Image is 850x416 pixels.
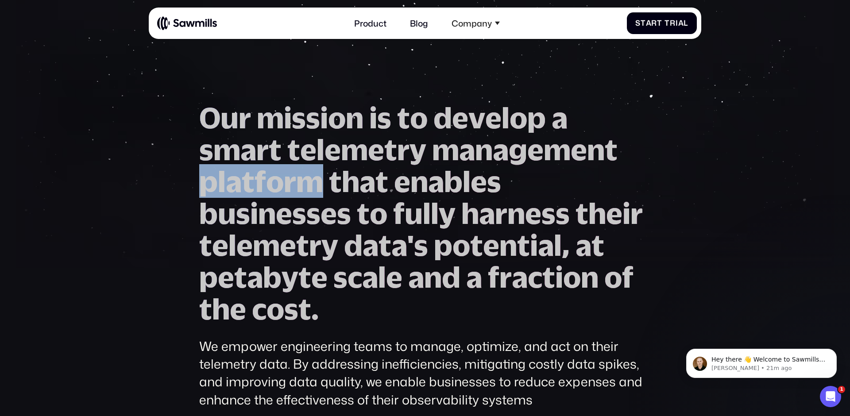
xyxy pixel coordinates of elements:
[258,197,276,229] span: n
[212,229,228,261] span: e
[296,165,323,197] span: m
[483,229,499,261] span: e
[470,229,483,261] span: t
[199,197,218,229] span: b
[622,197,630,229] span: i
[673,330,850,392] iframe: Intercom notifications message
[410,165,428,197] span: n
[622,261,634,293] span: f
[641,19,646,27] span: t
[333,261,348,293] span: s
[239,101,251,133] span: r
[263,261,282,293] span: b
[363,229,379,261] span: a
[370,197,387,229] span: o
[461,197,479,229] span: h
[348,12,393,35] a: Product
[212,293,230,324] span: h
[452,229,470,261] span: o
[530,229,538,261] span: i
[431,197,439,229] span: l
[218,261,234,293] span: e
[298,293,311,324] span: t
[230,293,246,324] span: e
[218,165,226,197] span: l
[439,197,456,229] span: y
[397,133,410,165] span: r
[538,229,554,261] span: a
[377,101,391,133] span: s
[410,101,428,133] span: o
[218,197,236,229] span: u
[257,101,284,133] span: m
[199,337,651,408] div: We empower engineering teams to manage, optimize, and act on their telemetry data. By addressing ...
[284,101,292,133] span: i
[292,197,306,229] span: s
[587,133,605,165] span: n
[433,101,452,133] span: d
[678,19,684,27] span: a
[342,165,359,197] span: h
[495,197,507,229] span: r
[391,229,407,261] span: a
[604,261,622,293] span: o
[328,101,346,133] span: o
[627,12,697,34] a: StartTrial
[292,101,306,133] span: s
[213,133,240,165] span: m
[838,386,845,393] span: 1
[487,165,501,197] span: s
[527,133,544,165] span: e
[434,229,452,261] span: p
[407,229,414,261] span: '
[199,165,218,197] span: p
[256,133,269,165] span: r
[284,165,296,197] span: r
[466,261,482,293] span: a
[452,101,468,133] span: e
[423,197,431,229] span: l
[344,229,363,261] span: d
[220,101,239,133] span: u
[471,165,487,197] span: e
[507,197,525,229] span: n
[375,165,388,197] span: t
[236,197,250,229] span: s
[359,165,375,197] span: a
[408,261,424,293] span: a
[605,133,618,165] span: t
[325,133,341,165] span: e
[384,133,397,165] span: t
[255,165,266,197] span: f
[362,261,378,293] span: a
[357,197,370,229] span: t
[499,229,517,261] span: n
[493,133,509,165] span: a
[378,261,386,293] span: l
[199,133,213,165] span: s
[510,101,527,133] span: o
[606,197,622,229] span: e
[555,261,563,293] span: i
[485,101,502,133] span: e
[541,197,556,229] span: s
[525,197,541,229] span: e
[242,165,255,197] span: t
[488,261,499,293] span: f
[676,19,678,27] span: i
[393,197,405,229] span: f
[527,101,546,133] span: p
[269,133,282,165] span: t
[320,101,328,133] span: i
[591,229,604,261] span: t
[348,261,362,293] span: c
[670,19,676,27] span: r
[337,197,351,229] span: s
[630,197,643,229] span: r
[509,133,527,165] span: g
[432,133,459,165] span: m
[571,133,587,165] span: e
[309,229,321,261] span: r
